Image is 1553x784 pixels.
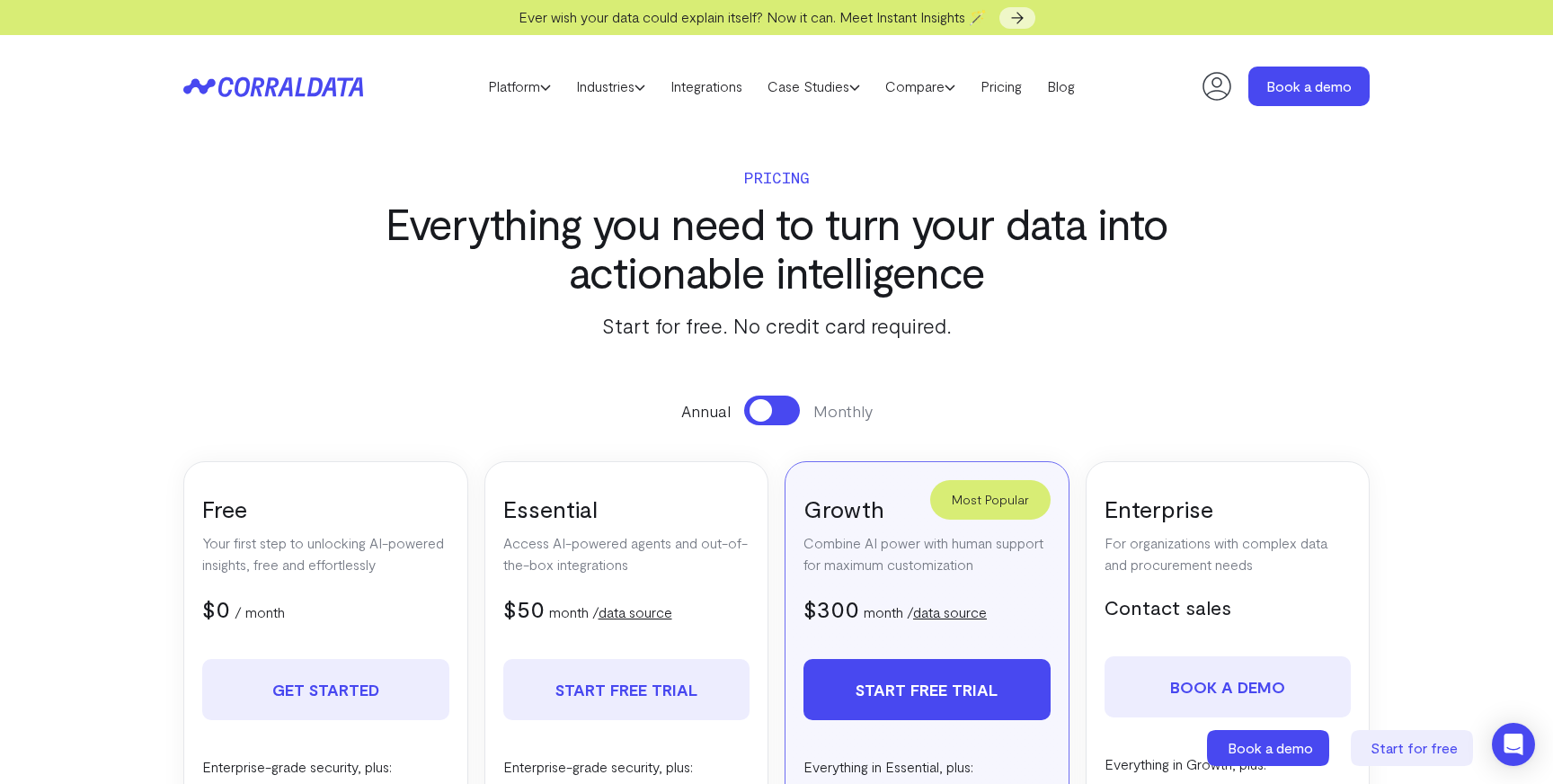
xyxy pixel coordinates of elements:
[1105,656,1352,717] a: Book a demo
[564,73,658,100] a: Industries
[803,532,1051,575] p: Combine AI power with human support for maximum customization
[1371,739,1458,756] span: Start for free
[503,659,750,720] a: Start free trial
[1207,730,1333,766] a: Book a demo
[503,532,750,575] p: Access AI-powered agents and out-of-the-box integrations
[202,594,230,622] span: $0
[1034,73,1087,100] a: Blog
[930,480,1051,520] div: Most Popular
[1105,494,1352,523] h3: Enterprise
[235,601,285,623] p: / month
[202,659,449,720] a: Get Started
[803,756,1051,778] p: Everything in Essential, plus:
[681,399,731,423] span: Annual
[1492,723,1535,766] div: Open Intercom Messenger
[803,594,859,622] span: $300
[913,603,987,620] a: data source
[873,73,968,100] a: Compare
[503,594,545,622] span: $50
[202,532,449,575] p: Your first step to unlocking AI-powered insights, free and effortlessly
[519,8,987,25] span: Ever wish your data could explain itself? Now it can. Meet Instant Insights 🪄
[1105,753,1352,775] p: Everything in Growth, plus:
[503,756,750,778] p: Enterprise-grade security, plus:
[1248,67,1370,106] a: Book a demo
[864,601,987,623] p: month /
[1351,730,1477,766] a: Start for free
[358,199,1195,296] h3: Everything you need to turn your data into actionable intelligence
[803,659,1051,720] a: Start free trial
[1105,593,1352,620] h5: Contact sales
[549,601,672,623] p: month /
[599,603,672,620] a: data source
[358,165,1195,190] p: Pricing
[1105,532,1352,575] p: For organizations with complex data and procurement needs
[1228,739,1313,756] span: Book a demo
[475,73,564,100] a: Platform
[658,73,755,100] a: Integrations
[803,494,1051,523] h3: Growth
[202,494,449,523] h3: Free
[813,399,873,423] span: Monthly
[503,494,750,523] h3: Essential
[968,73,1034,100] a: Pricing
[358,309,1195,342] p: Start for free. No credit card required.
[755,73,873,100] a: Case Studies
[202,756,449,778] p: Enterprise-grade security, plus:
